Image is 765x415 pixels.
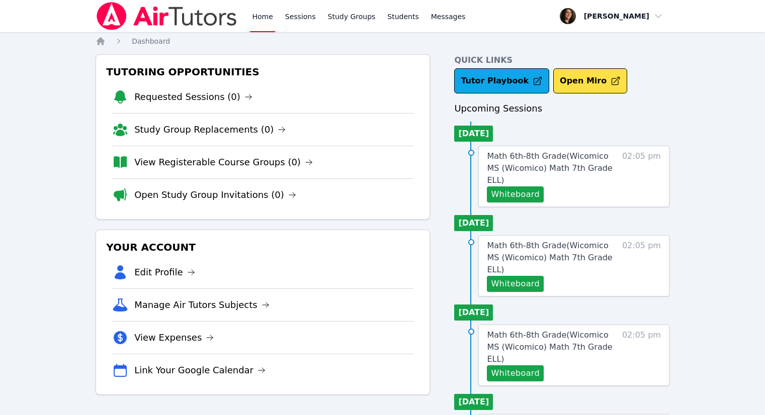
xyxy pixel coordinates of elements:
[134,188,296,202] a: Open Study Group Invitations (0)
[487,241,612,274] span: Math 6th-8th Grade ( Wicomico MS (Wicomico) Math 7th Grade ELL )
[487,330,612,364] span: Math 6th-8th Grade ( Wicomico MS (Wicomico) Math 7th Grade ELL )
[454,304,493,321] li: [DATE]
[553,68,627,93] button: Open Miro
[132,36,170,46] a: Dashboard
[454,394,493,410] li: [DATE]
[487,150,617,186] a: Math 6th-8th Grade(Wicomico MS (Wicomico) Math 7th Grade ELL)
[134,123,286,137] a: Study Group Replacements (0)
[622,150,661,202] span: 02:05 pm
[134,298,270,312] a: Manage Air Tutors Subjects
[134,331,214,345] a: View Expenses
[104,238,421,256] h3: Your Account
[454,54,669,66] h4: Quick Links
[454,68,549,93] a: Tutor Playbook
[134,265,195,279] a: Edit Profile
[132,37,170,45] span: Dashboard
[134,155,313,169] a: View Registerable Course Groups (0)
[96,2,238,30] img: Air Tutors
[431,12,466,22] span: Messages
[487,151,612,185] span: Math 6th-8th Grade ( Wicomico MS (Wicomico) Math 7th Grade ELL )
[104,63,421,81] h3: Tutoring Opportunities
[96,36,669,46] nav: Breadcrumb
[134,90,252,104] a: Requested Sessions (0)
[487,276,544,292] button: Whiteboard
[622,329,661,381] span: 02:05 pm
[487,329,617,365] a: Math 6th-8th Grade(Wicomico MS (Wicomico) Math 7th Grade ELL)
[487,240,617,276] a: Math 6th-8th Grade(Wicomico MS (Wicomico) Math 7th Grade ELL)
[622,240,661,292] span: 02:05 pm
[487,365,544,381] button: Whiteboard
[454,101,669,116] h3: Upcoming Sessions
[454,126,493,142] li: [DATE]
[487,186,544,202] button: Whiteboard
[134,363,266,377] a: Link Your Google Calendar
[454,215,493,231] li: [DATE]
